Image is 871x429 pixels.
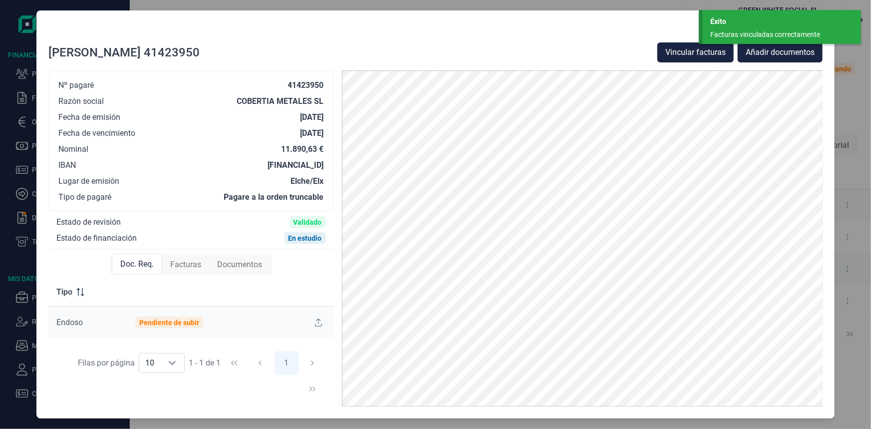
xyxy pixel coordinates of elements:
button: Last Page [300,377,324,401]
div: [DATE] [300,128,324,138]
div: Razón social [58,96,104,106]
div: Validado [293,218,322,226]
div: Fecha de vencimiento [58,128,135,138]
span: 1 - 1 de 1 [189,359,221,367]
span: Doc. Req. [120,258,154,270]
button: Page 1 [275,351,298,375]
div: Pendiente de subir [139,319,199,327]
div: 41423950 [288,80,324,90]
div: [PERSON_NAME] 41423950 [48,44,200,60]
button: First Page [222,351,246,375]
div: COBERTIA METALES SL [237,96,324,106]
div: Lugar de emisión [58,176,119,186]
span: Vincular facturas [665,46,726,58]
div: IBAN [58,160,76,170]
div: Facturas [162,255,209,275]
div: [FINANCIAL_ID] [268,160,324,170]
div: Choose [160,354,184,373]
div: Éxito [710,16,854,27]
div: Estado de revisión [56,217,121,227]
div: [DATE] [300,112,324,122]
div: Nº pagaré [58,80,94,90]
div: Nominal [58,144,88,154]
button: Previous Page [248,351,272,375]
span: Facturas [170,259,201,271]
div: Fecha de emisión [58,112,120,122]
span: Añadir documentos [746,46,815,58]
div: 11.890,63 € [282,144,324,154]
div: Doc. Req. [112,254,162,275]
span: Endoso [56,318,83,327]
button: Vincular facturas [657,42,734,62]
div: Documentos [209,255,270,275]
div: Pagare a la orden truncable [224,192,324,202]
div: Estado de financiación [56,233,137,243]
div: Tipo de pagaré [58,192,111,202]
div: Facturas vinculadas correctamente [710,29,846,40]
span: Tipo [56,286,72,298]
img: PDF Viewer [342,70,823,406]
button: Next Page [300,351,324,375]
button: Añadir documentos [738,42,823,62]
span: Documentos [217,259,262,271]
div: En estudio [289,234,322,242]
span: 10 [139,354,160,373]
div: Elche/Elx [291,176,324,186]
div: Filas por página [78,357,135,369]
